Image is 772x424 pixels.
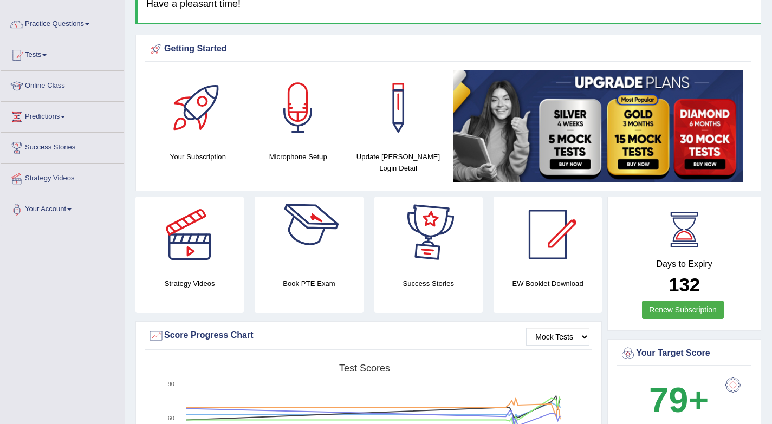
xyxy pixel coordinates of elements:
img: small5.jpg [453,70,743,182]
h4: Success Stories [374,278,483,289]
h4: Your Subscription [153,151,243,162]
text: 60 [168,415,174,421]
a: Success Stories [1,133,124,160]
text: 90 [168,381,174,387]
a: Tests [1,40,124,67]
a: Online Class [1,71,124,98]
a: Strategy Videos [1,164,124,191]
h4: Days to Expiry [620,259,749,269]
a: Predictions [1,102,124,129]
div: Getting Started [148,41,749,57]
h4: Update [PERSON_NAME] Login Detail [354,151,443,174]
div: Your Target Score [620,345,749,362]
h4: Microphone Setup [254,151,343,162]
b: 132 [669,274,700,295]
b: 79+ [649,380,709,420]
a: Your Account [1,194,124,221]
div: Score Progress Chart [148,328,589,344]
h4: Book PTE Exam [255,278,363,289]
tspan: Test scores [339,363,390,374]
h4: EW Booklet Download [494,278,602,289]
h4: Strategy Videos [135,278,244,289]
a: Practice Questions [1,9,124,36]
a: Renew Subscription [642,301,724,319]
